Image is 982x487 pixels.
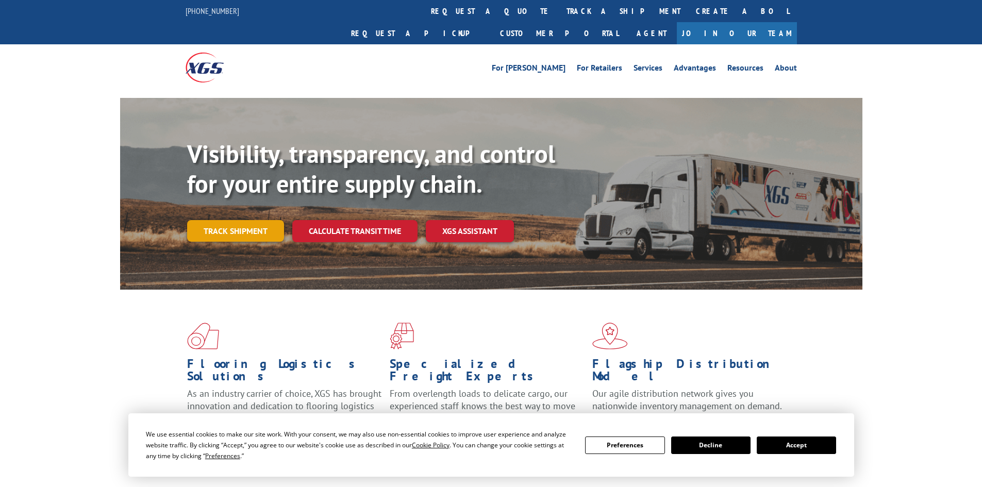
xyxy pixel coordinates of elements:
span: As an industry carrier of choice, XGS has brought innovation and dedication to flooring logistics... [187,388,381,424]
div: We use essential cookies to make our site work. With your consent, we may also use non-essential ... [146,429,573,461]
a: Advantages [674,64,716,75]
h1: Flagship Distribution Model [592,358,787,388]
span: Our agile distribution network gives you nationwide inventory management on demand. [592,388,782,412]
a: Resources [727,64,763,75]
a: About [775,64,797,75]
a: Agent [626,22,677,44]
img: xgs-icon-total-supply-chain-intelligence-red [187,323,219,349]
a: For [PERSON_NAME] [492,64,565,75]
div: Cookie Consent Prompt [128,413,854,477]
a: For Retailers [577,64,622,75]
a: XGS ASSISTANT [426,220,514,242]
button: Decline [671,436,751,454]
img: xgs-icon-flagship-distribution-model-red [592,323,628,349]
button: Preferences [585,436,664,454]
button: Accept [757,436,836,454]
b: Visibility, transparency, and control for your entire supply chain. [187,138,555,199]
a: Services [634,64,662,75]
p: From overlength loads to delicate cargo, our experienced staff knows the best way to move your fr... [390,388,585,433]
a: Join Our Team [677,22,797,44]
img: xgs-icon-focused-on-flooring-red [390,323,414,349]
a: Calculate transit time [292,220,418,242]
a: [PHONE_NUMBER] [186,6,239,16]
a: Request a pickup [343,22,492,44]
a: Customer Portal [492,22,626,44]
a: Track shipment [187,220,284,242]
span: Preferences [205,451,240,460]
h1: Specialized Freight Experts [390,358,585,388]
span: Cookie Policy [412,441,450,449]
h1: Flooring Logistics Solutions [187,358,382,388]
